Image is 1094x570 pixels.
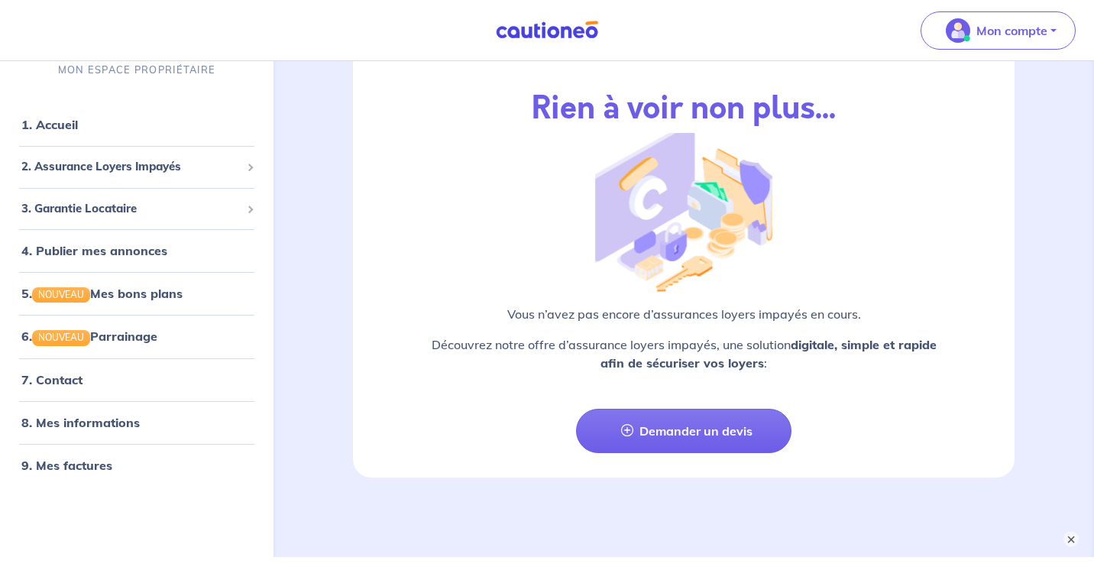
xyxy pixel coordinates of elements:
div: 7. Contact [6,364,267,394]
a: Demander un devis [576,409,792,453]
a: 1. Accueil [21,117,78,132]
a: 4. Publier mes annonces [21,243,167,258]
span: 3. Garantie Locataire [21,199,241,217]
div: 2. Assurance Loyers Impayés [6,152,267,182]
div: 3. Garantie Locataire [6,193,267,223]
div: 1. Accueil [6,109,267,140]
a: 8. Mes informations [21,414,140,429]
div: 9. Mes factures [6,449,267,480]
button: illu_account_valid_menu.svgMon compte [921,11,1076,50]
img: illu_account_valid_menu.svg [946,18,970,43]
img: illu_empty_gli.png [595,121,772,293]
a: 9. Mes factures [21,457,112,472]
div: 4. Publier mes annonces [6,235,267,266]
p: Vous n’avez pas encore d’assurances loyers impayés en cours. [390,305,978,323]
button: × [1063,532,1079,547]
p: MON ESPACE PROPRIÉTAIRE [58,63,215,77]
span: 2. Assurance Loyers Impayés [21,158,241,176]
a: 5.NOUVEAUMes bons plans [21,286,183,301]
img: Cautioneo [490,21,604,40]
div: 5.NOUVEAUMes bons plans [6,278,267,309]
p: Mon compte [976,21,1047,40]
a: 7. Contact [21,371,83,387]
a: 6.NOUVEAUParrainage [21,329,157,344]
p: Découvrez notre offre d’assurance loyers impayés, une solution : [390,335,978,372]
h2: Rien à voir non plus... [532,90,836,127]
div: 6.NOUVEAUParrainage [6,321,267,351]
div: 8. Mes informations [6,406,267,437]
